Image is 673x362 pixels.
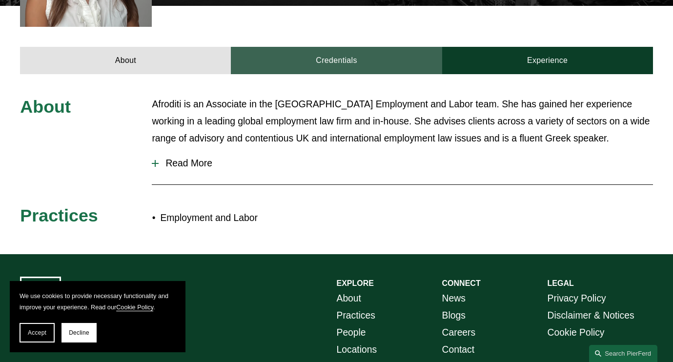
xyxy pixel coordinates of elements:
[442,324,476,342] a: Careers
[10,281,185,352] section: Cookie banner
[337,279,374,287] strong: EXPLORE
[442,279,481,287] strong: CONNECT
[337,307,375,324] a: Practices
[28,329,46,336] span: Accept
[160,210,336,227] p: Employment and Labor
[548,290,606,307] a: Privacy Policy
[337,342,377,359] a: Locations
[589,345,657,362] a: Search this site
[20,97,71,117] span: About
[337,290,361,307] a: About
[152,96,653,147] p: Afroditi is an Associate in the [GEOGRAPHIC_DATA] Employment and Labor team. She has gained her e...
[159,158,653,169] span: Read More
[442,307,466,324] a: Blogs
[152,151,653,176] button: Read More
[20,323,55,342] button: Accept
[442,290,466,307] a: News
[548,279,574,287] strong: LEGAL
[442,47,653,74] a: Experience
[337,324,366,342] a: People
[548,324,605,342] a: Cookie Policy
[69,329,89,336] span: Decline
[116,304,153,311] a: Cookie Policy
[442,342,475,359] a: Contact
[548,307,634,324] a: Disclaimer & Notices
[20,47,231,74] a: About
[20,291,176,313] p: We use cookies to provide necessary functionality and improve your experience. Read our .
[20,206,98,225] span: Practices
[231,47,442,74] a: Credentials
[61,323,97,342] button: Decline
